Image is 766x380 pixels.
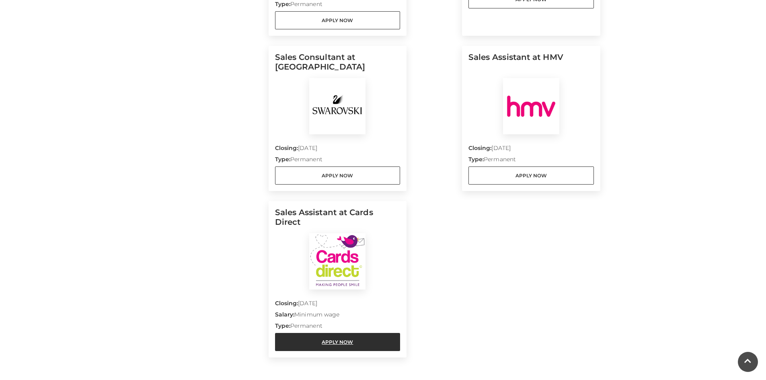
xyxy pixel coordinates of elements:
a: Apply Now [275,11,400,29]
strong: Closing: [275,144,298,152]
p: Minimum wage [275,310,400,322]
img: Cards Direct [309,233,366,290]
strong: Closing: [468,144,492,152]
strong: Type: [468,156,484,163]
a: Apply Now [275,166,400,185]
p: [DATE] [275,299,400,310]
a: Apply Now [468,166,594,185]
a: Apply Now [275,333,400,351]
h5: Sales Assistant at Cards Direct [275,207,400,233]
h5: Sales Assistant at HMV [468,52,594,78]
strong: Type: [275,322,290,329]
strong: Salary: [275,311,295,318]
p: Permanent [275,155,400,166]
p: [DATE] [468,144,594,155]
p: Permanent [275,322,400,333]
p: Permanent [468,155,594,166]
p: [DATE] [275,144,400,155]
img: HMV [503,78,559,134]
strong: Type: [275,0,290,8]
img: Swarovski [309,78,366,134]
h5: Sales Consultant at [GEOGRAPHIC_DATA] [275,52,400,78]
strong: Closing: [275,300,298,307]
strong: Type: [275,156,290,163]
